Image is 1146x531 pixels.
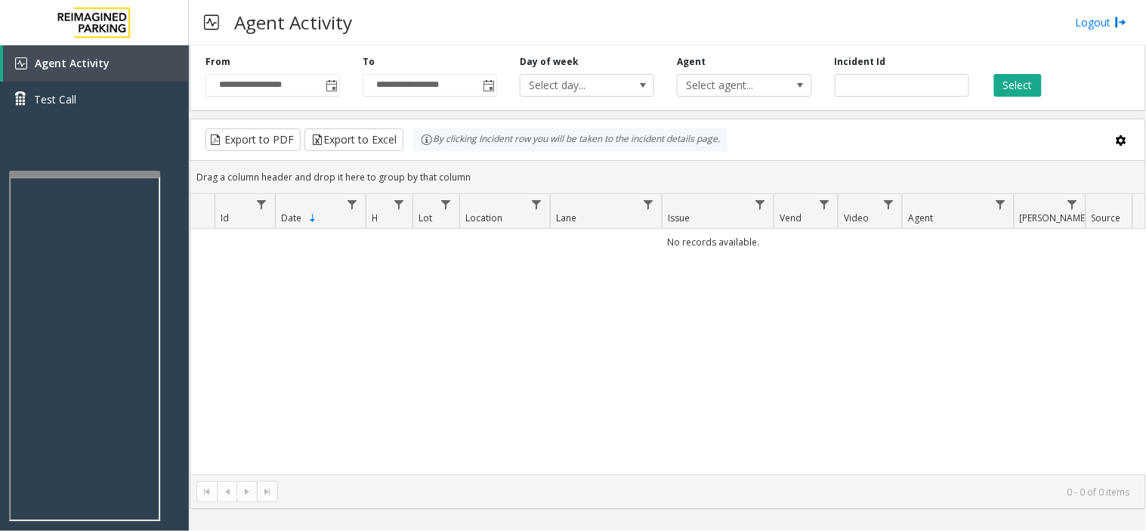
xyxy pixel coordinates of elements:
a: Date Filter Menu [342,194,363,215]
span: Location [465,211,502,224]
span: Lane [556,211,576,224]
a: Lot Filter Menu [436,194,456,215]
span: Lot [419,211,432,224]
img: logout [1115,14,1127,30]
span: [PERSON_NAME] [1020,211,1089,224]
span: Issue [668,211,690,224]
span: Agent Activity [35,56,110,70]
button: Export to PDF [205,128,301,151]
span: Vend [780,211,802,224]
img: 'icon' [15,57,27,69]
a: Issue Filter Menu [750,194,771,215]
div: Drag a column header and drop it here to group by that column [190,164,1145,190]
span: Toggle popup [323,75,339,96]
span: Toggle popup [480,75,496,96]
span: Id [221,211,229,224]
span: Agent [908,211,933,224]
span: Sortable [307,212,319,224]
a: Agent Filter Menu [990,194,1011,215]
a: Id Filter Menu [252,194,272,215]
a: Logout [1076,14,1127,30]
kendo-pager-info: 0 - 0 of 0 items [287,486,1130,499]
label: Day of week [520,55,579,69]
div: By clicking Incident row you will be taken to the incident details page. [413,128,727,151]
span: Select day... [520,75,627,96]
a: Parker Filter Menu [1062,194,1083,215]
label: Incident Id [835,55,886,69]
h3: Agent Activity [227,4,360,41]
span: Video [844,211,869,224]
a: Location Filter Menu [527,194,547,215]
a: H Filter Menu [389,194,409,215]
label: To [363,55,375,69]
button: Select [994,74,1042,97]
span: Source [1092,211,1121,224]
button: Export to Excel [304,128,403,151]
a: Lane Filter Menu [638,194,659,215]
img: infoIcon.svg [421,134,433,146]
img: pageIcon [204,4,219,41]
label: From [205,55,230,69]
span: H [372,211,378,224]
span: Test Call [34,91,76,107]
a: Vend Filter Menu [814,194,835,215]
a: Video Filter Menu [879,194,899,215]
span: Date [281,211,301,224]
label: Agent [677,55,706,69]
span: Select agent... [678,75,784,96]
div: Data table [190,194,1145,474]
a: Agent Activity [3,45,189,82]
